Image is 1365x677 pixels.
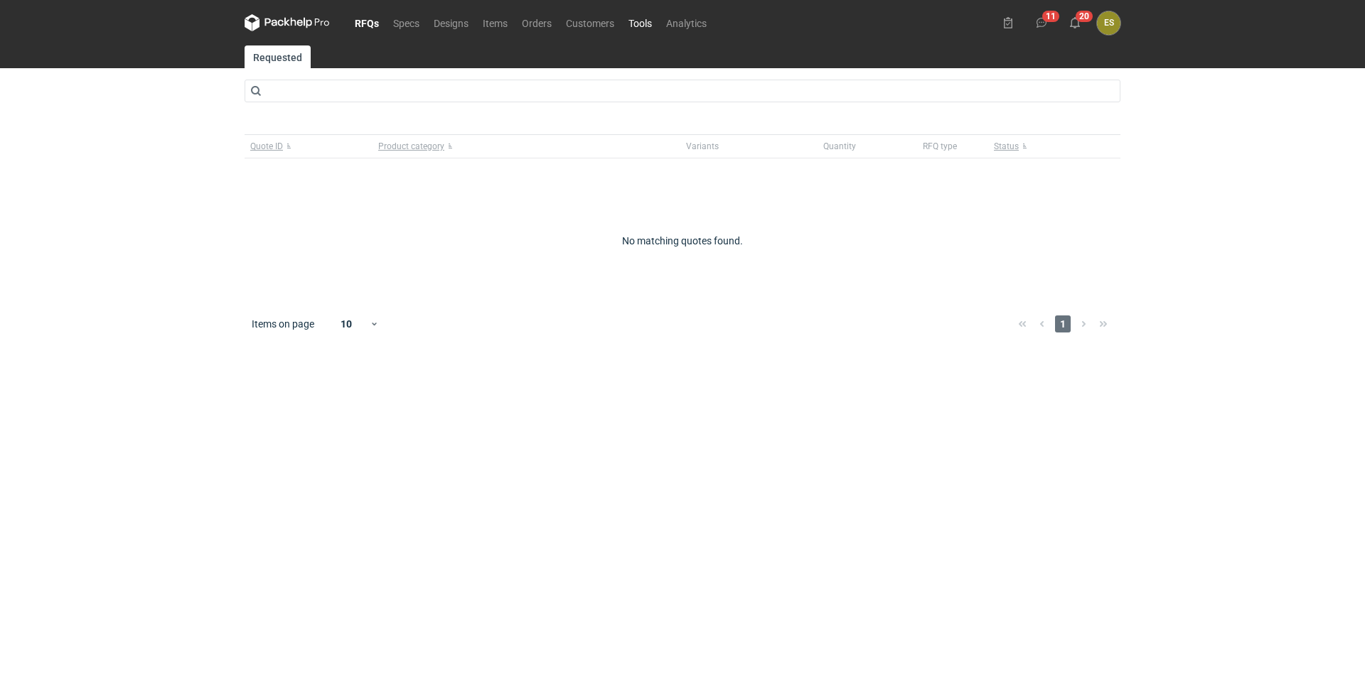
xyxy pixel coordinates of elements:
[1097,11,1120,35] div: Elżbieta Sybilska
[245,45,311,68] a: Requested
[245,14,330,31] svg: Packhelp Pro
[1064,11,1086,34] button: 20
[1030,11,1053,34] button: 11
[323,314,370,334] div: 10
[476,14,515,31] a: Items
[427,14,476,31] a: Designs
[1097,11,1120,35] button: ES
[621,14,659,31] a: Tools
[515,14,559,31] a: Orders
[1055,315,1071,332] span: 1
[559,14,621,31] a: Customers
[252,317,314,331] span: Items on page
[348,14,386,31] a: RFQs
[245,234,1120,248] div: No matching quotes found.
[386,14,427,31] a: Specs
[659,14,714,31] a: Analytics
